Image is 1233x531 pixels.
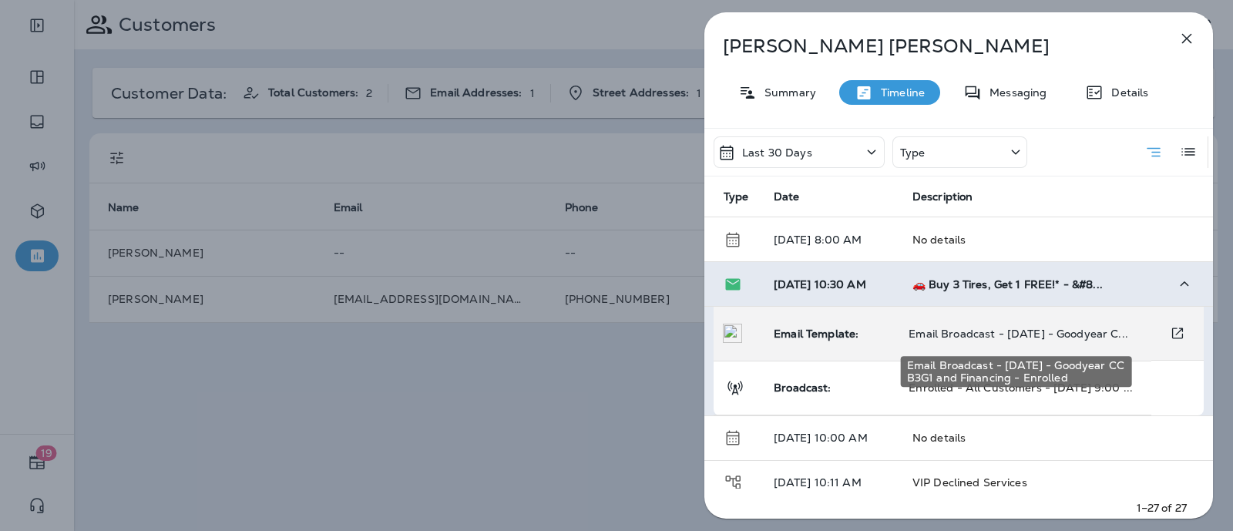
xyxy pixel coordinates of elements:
[774,277,866,291] span: [DATE] 10:30 AM
[774,234,888,246] p: [DATE] 8:00 AM
[1104,86,1148,99] p: Details
[912,277,1103,291] span: 🚗 Buy 3 Tires, Get 1 FREE!* - &#8...
[724,231,742,245] span: Schedule
[774,381,831,395] span: Broadcast:
[900,217,1130,262] td: No details
[774,476,888,489] p: [DATE] 10:11 AM
[774,432,888,444] p: [DATE] 10:00 AM
[724,429,742,443] span: Schedule
[774,327,858,341] span: Email Template:
[1138,136,1169,168] button: Summary View
[900,146,926,159] p: Type
[1173,136,1204,167] button: Log View
[757,86,816,99] p: Summary
[724,190,749,203] span: Type
[1137,500,1187,516] p: 1–27 of 27
[742,146,812,159] p: Last 30 Days
[724,276,742,290] span: Email - Opened
[982,86,1047,99] p: Messaging
[912,190,973,203] span: Description
[900,415,1130,460] td: No details
[1169,268,1200,300] button: Collapse
[909,327,1128,341] span: Email Broadcast - [DATE] - Goodyear C...
[774,190,800,203] span: Date
[1164,319,1191,348] button: View Template
[723,35,1144,57] p: [PERSON_NAME] [PERSON_NAME]
[724,474,743,488] span: Journey
[912,476,1027,489] span: VIP Declined Services
[873,86,925,99] p: Timeline
[901,356,1132,387] div: Email Broadcast - [DATE] - Goodyear CC B3G1 and Financing - Enrolled
[723,324,742,343] img: 88c54d7d-52db-4e3a-bf79-69c3416c1b70.jpg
